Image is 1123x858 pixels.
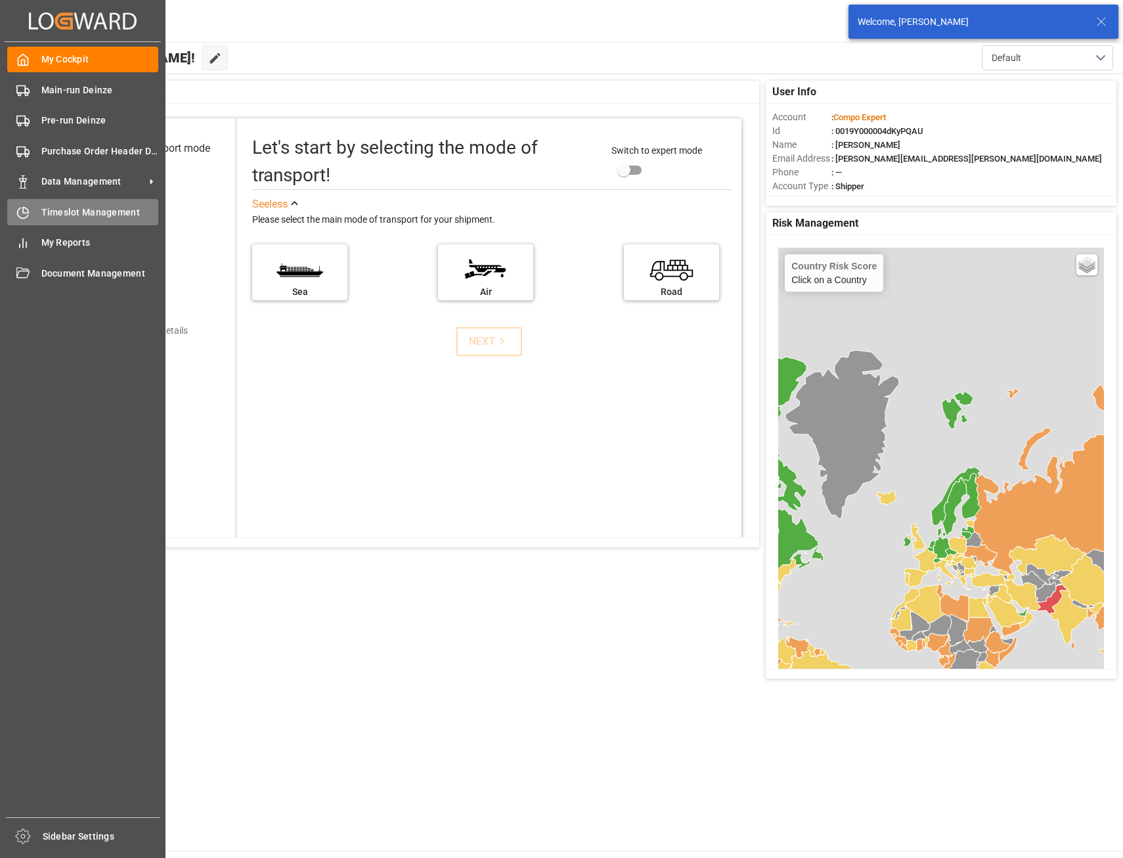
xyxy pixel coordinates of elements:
span: Sidebar Settings [43,830,160,844]
span: Id [772,124,831,138]
span: Purchase Order Header Deinze [41,145,159,158]
span: Pre-run Deinze [41,114,159,127]
span: Main-run Deinze [41,83,159,97]
span: Name [772,138,831,152]
span: : Shipper [831,181,864,191]
span: Default [992,51,1021,65]
span: : [831,112,886,122]
div: Please select the main mode of transport for your shipment. [252,212,732,228]
span: Phone [772,166,831,179]
a: My Cockpit [7,47,158,72]
div: NEXT [469,334,509,350]
div: Sea [259,285,341,299]
span: : 0019Y000004dKyPQAU [831,126,923,136]
span: My Reports [41,236,159,250]
span: Data Management [41,175,145,189]
button: NEXT [456,327,522,356]
button: open menu [982,45,1113,70]
span: : [PERSON_NAME][EMAIL_ADDRESS][PERSON_NAME][DOMAIN_NAME] [831,154,1102,164]
div: Select transport mode [108,141,210,156]
span: Email Address [772,152,831,166]
span: Switch to expert mode [611,145,702,156]
span: Account [772,110,831,124]
div: Road [630,285,713,299]
div: Welcome, [PERSON_NAME] [858,15,1084,29]
span: Risk Management [772,215,858,231]
div: Let's start by selecting the mode of transport! [252,134,598,189]
span: Account Type [772,179,831,193]
span: Document Management [41,267,159,281]
span: Timeslot Management [41,206,159,219]
a: Layers [1076,254,1097,275]
a: Main-run Deinze [7,77,158,102]
div: Air [445,285,527,299]
div: See less [252,196,288,212]
span: User Info [772,84,816,100]
a: Purchase Order Header Deinze [7,138,158,164]
div: Click on a Country [791,261,877,285]
span: : — [831,168,842,177]
a: Timeslot Management [7,199,158,225]
span: My Cockpit [41,53,159,66]
a: Pre-run Deinze [7,108,158,133]
h4: Country Risk Score [791,261,877,271]
span: Compo Expert [833,112,886,122]
span: : [PERSON_NAME] [831,140,900,150]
